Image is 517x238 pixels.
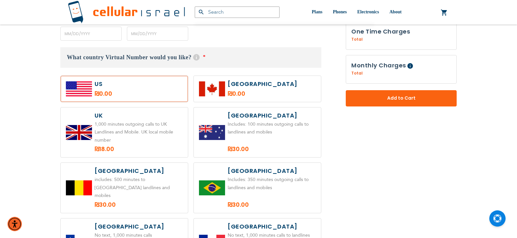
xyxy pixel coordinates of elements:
[351,70,363,76] span: Total
[351,61,406,69] span: Monthly Charges
[312,9,323,14] span: Plans
[333,9,347,14] span: Phones
[346,90,457,106] button: Add to Cart
[68,1,185,24] img: Cellular Israel Logo
[367,95,435,102] span: Add to Cart
[351,27,451,36] h3: One Time Charges
[407,63,413,69] span: Help
[357,9,379,14] span: Electronics
[389,9,402,14] span: About
[351,36,363,42] span: Total
[8,217,22,231] div: Accessibility Menu
[127,27,188,41] input: MM/DD/YYYY
[60,27,122,41] input: MM/DD/YYYY
[195,7,280,18] input: Search
[67,54,191,61] span: What country Virtual Number would you like?
[193,54,200,61] span: Help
